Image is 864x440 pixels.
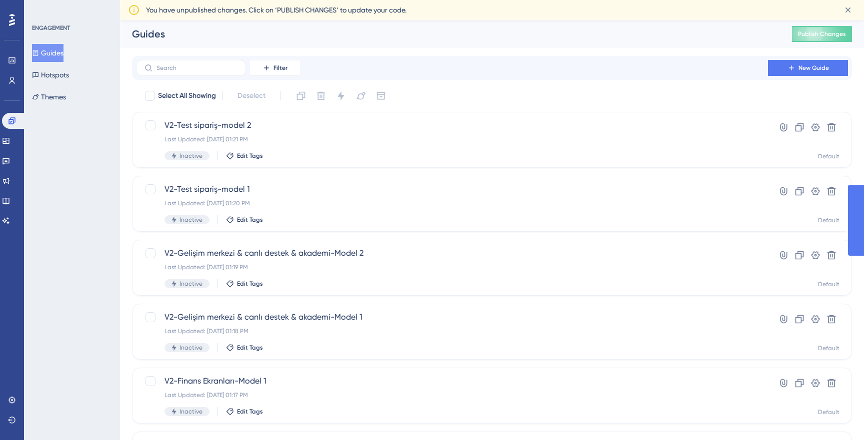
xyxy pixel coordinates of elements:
button: Publish Changes [792,26,852,42]
div: Default [818,216,839,224]
span: V2-Finans Ekranları-Model 1 [164,375,739,387]
span: Publish Changes [798,30,846,38]
div: Last Updated: [DATE] 01:21 PM [164,135,739,143]
iframe: UserGuiding AI Assistant Launcher [822,401,852,431]
button: Edit Tags [226,216,263,224]
div: Default [818,344,839,352]
button: Deselect [228,87,274,105]
div: Last Updated: [DATE] 01:18 PM [164,327,739,335]
span: Select All Showing [158,90,216,102]
div: Last Updated: [DATE] 01:19 PM [164,263,739,271]
div: Guides [132,27,767,41]
span: Edit Tags [237,280,263,288]
button: Edit Tags [226,344,263,352]
span: Inactive [179,408,202,416]
button: Filter [250,60,300,76]
span: V2-Gelişim merkezi & canlı destek & akademi-Model 2 [164,247,739,259]
input: Search [156,64,237,71]
span: Filter [273,64,287,72]
button: Themes [32,88,66,106]
div: ENGAGEMENT [32,24,70,32]
span: Inactive [179,152,202,160]
span: Edit Tags [237,216,263,224]
div: Last Updated: [DATE] 01:20 PM [164,199,739,207]
span: V2-Test sipariş-model 2 [164,119,739,131]
button: Edit Tags [226,408,263,416]
span: Inactive [179,280,202,288]
span: Deselect [237,90,265,102]
div: Default [818,408,839,416]
button: Guides [32,44,63,62]
button: Edit Tags [226,280,263,288]
button: Edit Tags [226,152,263,160]
span: Edit Tags [237,152,263,160]
div: Default [818,152,839,160]
span: Edit Tags [237,408,263,416]
span: Inactive [179,344,202,352]
span: You have unpublished changes. Click on ‘PUBLISH CHANGES’ to update your code. [146,4,406,16]
span: Edit Tags [237,344,263,352]
button: New Guide [768,60,848,76]
div: Last Updated: [DATE] 01:17 PM [164,391,739,399]
span: Inactive [179,216,202,224]
span: V2-Gelişim merkezi & canlı destek & akademi-Model 1 [164,311,739,323]
span: V2-Test sipariş-model 1 [164,183,739,195]
div: Default [818,280,839,288]
span: New Guide [798,64,829,72]
button: Hotspots [32,66,69,84]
